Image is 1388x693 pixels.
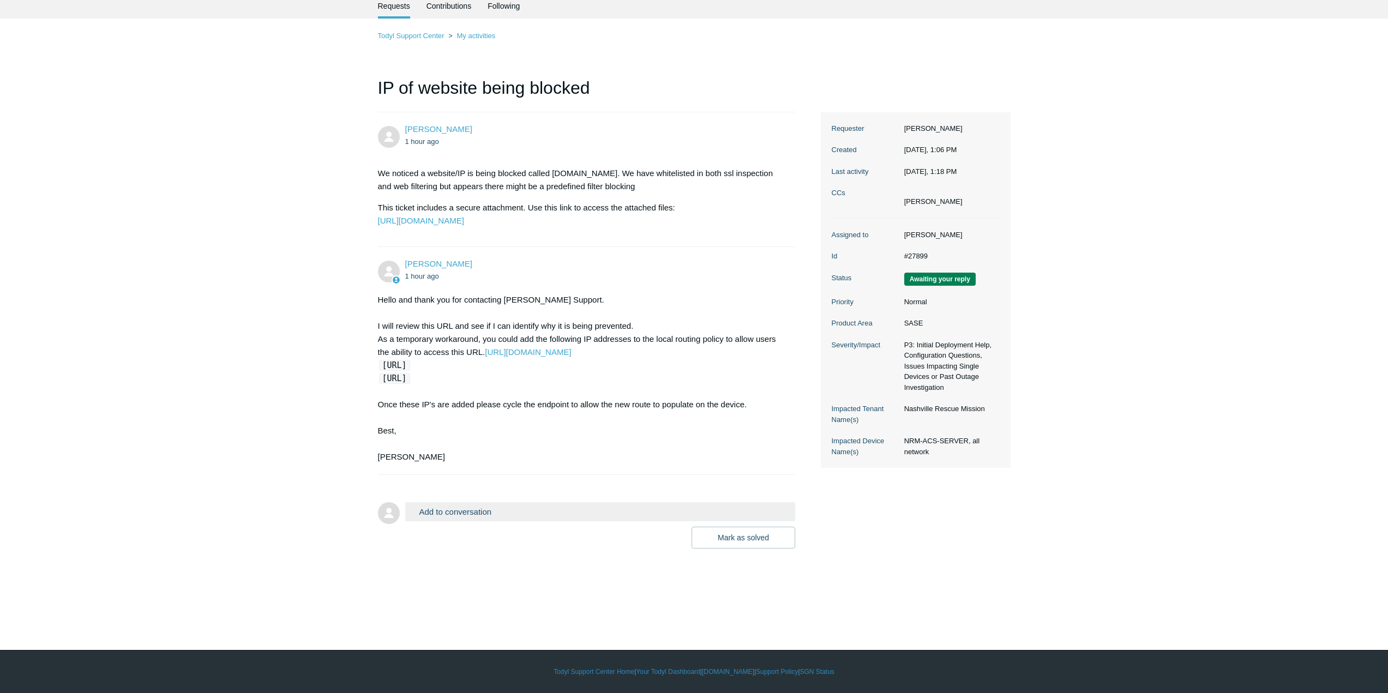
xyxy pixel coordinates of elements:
h1: IP of website being blocked [378,75,796,112]
span: Juan Delgado [405,124,472,134]
dd: NRM-ACS-SERVER, all network [899,436,1000,457]
div: Hello and thank you for contacting [PERSON_NAME] Support. I will review this URL and see if I can... [378,293,785,463]
dd: [PERSON_NAME] [899,123,1000,134]
button: Mark as solved [692,527,795,549]
li: Juan Delgado [904,196,963,207]
dd: #27899 [899,251,1000,262]
dt: Severity/Impact [832,340,899,351]
time: 09/03/2025, 13:18 [904,167,957,176]
time: 09/03/2025, 13:18 [405,272,439,280]
a: Todyl Support Center Home [554,667,634,677]
dt: Priority [832,297,899,308]
span: Kris Haire [405,259,472,268]
dt: Id [832,251,899,262]
dd: SASE [899,318,1000,329]
a: [URL][DOMAIN_NAME] [485,347,571,357]
p: We noticed a website/IP is being blocked called [DOMAIN_NAME]. We have whitelisted in both ssl in... [378,167,785,193]
dt: Created [832,144,899,155]
dd: Normal [899,297,1000,308]
li: My activities [446,32,495,40]
dt: CCs [832,188,899,198]
a: [DOMAIN_NAME] [702,667,754,677]
span: We are waiting for you to respond [904,273,976,286]
dd: P3: Initial Deployment Help, Configuration Questions, Issues Impacting Single Devices or Past Out... [899,340,1000,393]
time: 09/03/2025, 13:06 [904,146,957,154]
dt: Impacted Tenant Name(s) [832,403,899,425]
dt: Product Area [832,318,899,329]
dt: Last activity [832,166,899,177]
dt: Requester [832,123,899,134]
a: [PERSON_NAME] [405,259,472,268]
dt: Impacted Device Name(s) [832,436,899,457]
code: [URL] [379,360,410,371]
button: Add to conversation [405,502,796,521]
dt: Status [832,273,899,284]
a: Todyl Support Center [378,32,444,40]
time: 09/03/2025, 13:06 [405,137,439,146]
dd: [PERSON_NAME] [899,230,1000,240]
a: Your Todyl Dashboard [636,667,700,677]
code: [URL] [379,373,410,384]
a: Support Policy [756,667,798,677]
dt: Assigned to [832,230,899,240]
a: [PERSON_NAME] [405,124,472,134]
li: Todyl Support Center [378,32,447,40]
a: [URL][DOMAIN_NAME] [378,216,464,225]
a: My activities [456,32,495,40]
p: This ticket includes a secure attachment. Use this link to access the attached files: [378,201,785,227]
dd: Nashville Rescue Mission [899,403,1000,414]
div: | | | | [378,667,1011,677]
a: SGN Status [800,667,834,677]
